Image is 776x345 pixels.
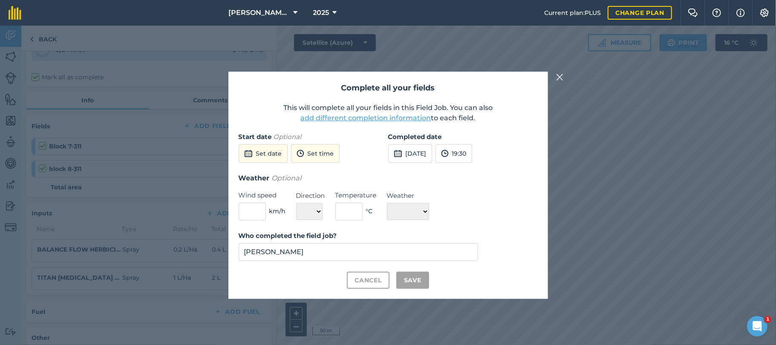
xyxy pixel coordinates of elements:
[296,191,325,201] label: Direction
[387,191,429,201] label: Weather
[239,173,538,184] h3: Weather
[229,8,290,18] span: [PERSON_NAME] Farming
[394,148,402,159] img: svg+xml;base64,PD94bWwgdmVyc2lvbj0iMS4wIiBlbmNvZGluZz0idXRmLTgiPz4KPCEtLSBHZW5lcmF0b3I6IEFkb2JlIE...
[712,9,722,17] img: A question mark icon
[347,272,389,289] button: Cancel
[239,144,288,163] button: Set date
[441,148,449,159] img: svg+xml;base64,PD94bWwgdmVyc2lvbj0iMS4wIiBlbmNvZGluZz0idXRmLTgiPz4KPCEtLSBHZW5lcmF0b3I6IEFkb2JlIE...
[239,82,538,94] h2: Complete all your fields
[301,113,431,123] button: add different completion information
[388,133,442,141] strong: Completed date
[274,133,302,141] em: Optional
[736,8,745,18] img: svg+xml;base64,PHN2ZyB4bWxucz0iaHR0cDovL3d3dy53My5vcmcvMjAwMC9zdmciIHdpZHRoPSIxNyIgaGVpZ2h0PSIxNy...
[272,174,302,182] em: Optional
[396,272,429,289] button: Save
[366,206,373,216] span: ° C
[9,6,21,20] img: fieldmargin Logo
[239,103,538,123] p: This will complete all your fields in this Field Job. You can also to each field.
[239,190,286,200] label: Wind speed
[608,6,672,20] a: Change plan
[291,144,340,163] button: Set time
[239,133,272,141] strong: Start date
[436,144,472,163] button: 19:30
[313,8,329,18] span: 2025
[269,206,286,216] span: km/h
[556,72,564,82] img: svg+xml;base64,PHN2ZyB4bWxucz0iaHR0cDovL3d3dy53My5vcmcvMjAwMC9zdmciIHdpZHRoPSIyMiIgaGVpZ2h0PSIzMC...
[244,148,253,159] img: svg+xml;base64,PD94bWwgdmVyc2lvbj0iMS4wIiBlbmNvZGluZz0idXRmLTgiPz4KPCEtLSBHZW5lcmF0b3I6IEFkb2JlIE...
[297,148,304,159] img: svg+xml;base64,PD94bWwgdmVyc2lvbj0iMS4wIiBlbmNvZGluZz0idXRmLTgiPz4KPCEtLSBHZW5lcmF0b3I6IEFkb2JlIE...
[388,144,432,163] button: [DATE]
[764,316,771,323] span: 1
[747,316,767,336] iframe: Intercom live chat
[759,9,770,17] img: A cog icon
[688,9,698,17] img: Two speech bubbles overlapping with the left bubble in the forefront
[544,8,601,17] span: Current plan : PLUS
[335,190,377,200] label: Temperature
[239,232,337,240] strong: Who completed the field job?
